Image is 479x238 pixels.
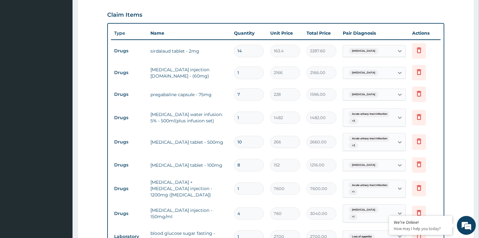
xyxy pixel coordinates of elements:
td: Drugs [111,136,147,148]
span: Acute urinary tract infection [349,182,390,189]
span: + 1 [349,189,358,195]
td: Drugs [111,183,147,194]
span: + 1 [349,214,358,220]
div: We're Online! [394,219,447,225]
th: Total Price [303,27,340,39]
th: Type [111,27,147,39]
img: d_794563401_company_1708531726252_794563401 [12,32,26,47]
th: Name [147,27,231,39]
td: Drugs [111,112,147,124]
td: Drugs [111,89,147,100]
th: Quantity [231,27,267,39]
span: Acute urinary tract infection [349,111,390,117]
span: + 2 [349,142,358,149]
span: Acute urinary tract infection [349,136,390,142]
div: Minimize live chat window [103,3,119,18]
td: Drugs [111,67,147,78]
td: [MEDICAL_DATA] tablet - 100mg [147,159,231,171]
span: + 2 [349,118,358,124]
td: sirdalaud tablet - 2mg [147,45,231,57]
span: [MEDICAL_DATA] [349,162,378,168]
td: Drugs [111,45,147,57]
span: [MEDICAL_DATA] [349,70,378,76]
th: Pair Diagnosis [340,27,409,39]
td: [MEDICAL_DATA] water infusion: 5% - 500ml(plus infusion set) [147,108,231,127]
span: [MEDICAL_DATA] [349,207,378,213]
td: Drugs [111,208,147,219]
span: We're online! [37,79,87,143]
textarea: Type your message and hit 'Enter' [3,172,120,194]
span: [MEDICAL_DATA] [349,48,378,54]
td: [MEDICAL_DATA] + [MEDICAL_DATA] injection - 1200mg ([MEDICAL_DATA]) [147,176,231,201]
td: [MEDICAL_DATA] injection - 150mg/ml [147,204,231,223]
td: [MEDICAL_DATA] tablet - 500mg [147,136,231,148]
td: [MEDICAL_DATA] injection [DOMAIN_NAME] - (60mg) [147,63,231,82]
h3: Claim Items [107,12,142,19]
th: Unit Price [267,27,303,39]
td: pregabaline capsule - 75mg [147,88,231,101]
td: Drugs [111,159,147,171]
div: Chat with us now [33,35,106,44]
span: [MEDICAL_DATA] [349,91,378,98]
th: Actions [409,27,441,39]
p: How may I help you today? [394,226,447,231]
